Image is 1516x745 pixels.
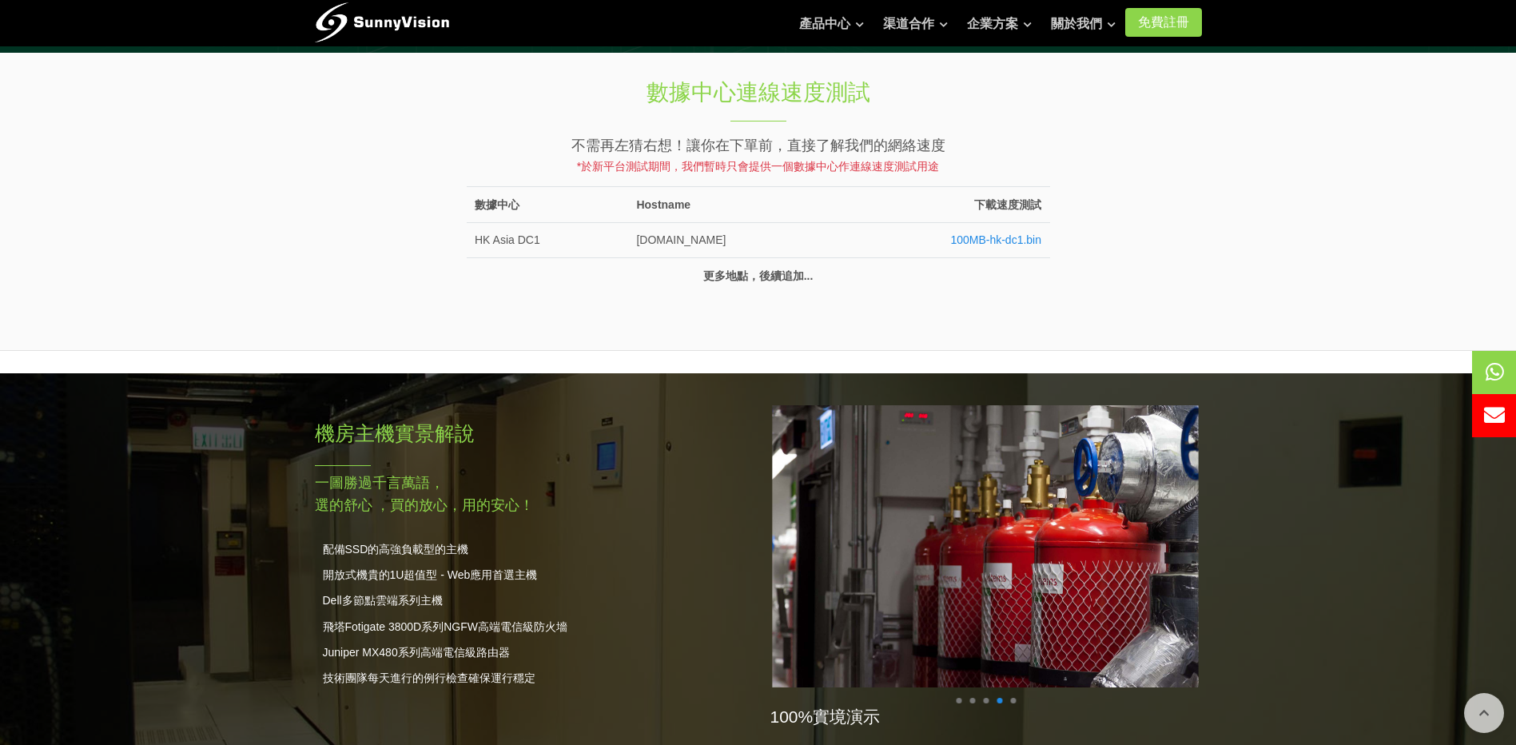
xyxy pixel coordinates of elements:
h1: 數據中心 [492,77,1025,108]
li: Juniper MX480系列高端電信級路由器 [315,643,746,661]
li: Dell多節點雲端系列主機 [315,592,746,609]
a: 免費註冊 [1125,8,1202,37]
strong: 連線速度測試 [736,80,870,105]
a: 企業方案 [967,8,1032,40]
p: 一圖勝過千言萬語， 選的舒心 ，買的放心，用的安心！ [315,472,746,516]
td: [DOMAIN_NAME] [628,222,838,257]
li: 配備SSD的高強負載型的主機 [315,540,746,558]
span: *於新平台測試期間，我們暫時只會提供一個數據中心作連線速度測試用途 [577,160,939,173]
th: 下載速度測試 [838,187,1049,222]
li: 開放式機貴的1U超值型 - Web應用首選主機 [315,566,746,584]
th: 數據中心 [467,187,628,222]
img: Image Description [773,404,1199,689]
span: 不需再左猜右想！讓你在下單前，直接了解我們的網絡速度 [571,137,945,153]
h4: 100%實境演示 [770,705,1202,728]
a: 100MB-hk-dc1.bin [950,233,1041,246]
h2: 機房主機實景解說 [315,420,746,448]
a: 渠道合作 [883,8,948,40]
td: HK Asia DC1 [467,222,628,257]
a: 產品中心 [799,8,864,40]
a: 關於我們 [1051,8,1116,40]
li: 技術團隊每天進行的例行檢查確保運行穩定 [315,669,746,687]
li: 飛塔Fotigate 3800D系列NGFW高端電信級防火墻 [315,618,746,635]
td: 更多地點，後續追加... [467,258,1050,293]
th: Hostname [628,187,838,222]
